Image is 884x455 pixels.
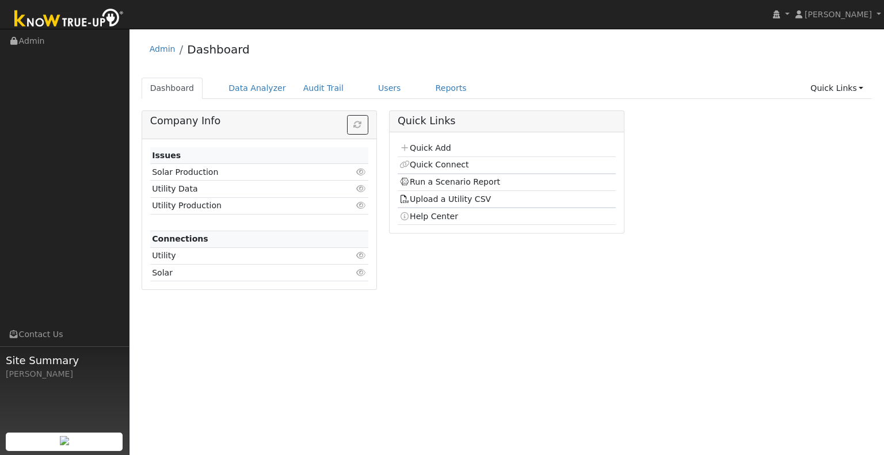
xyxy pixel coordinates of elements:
[369,78,410,99] a: Users
[150,265,333,281] td: Solar
[356,269,367,277] i: Click to view
[399,177,500,186] a: Run a Scenario Report
[152,234,208,243] strong: Connections
[152,151,181,160] strong: Issues
[9,6,129,32] img: Know True-Up
[399,194,491,204] a: Upload a Utility CSV
[150,181,333,197] td: Utility Data
[150,164,333,181] td: Solar Production
[398,115,616,127] h5: Quick Links
[6,353,123,368] span: Site Summary
[150,197,333,214] td: Utility Production
[295,78,352,99] a: Audit Trail
[150,44,176,53] a: Admin
[220,78,295,99] a: Data Analyzer
[805,10,872,19] span: [PERSON_NAME]
[142,78,203,99] a: Dashboard
[6,368,123,380] div: [PERSON_NAME]
[187,43,250,56] a: Dashboard
[356,251,367,259] i: Click to view
[60,436,69,445] img: retrieve
[399,212,458,221] a: Help Center
[802,78,872,99] a: Quick Links
[356,168,367,176] i: Click to view
[427,78,475,99] a: Reports
[356,185,367,193] i: Click to view
[399,160,468,169] a: Quick Connect
[150,247,333,264] td: Utility
[150,115,368,127] h5: Company Info
[399,143,451,152] a: Quick Add
[356,201,367,209] i: Click to view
